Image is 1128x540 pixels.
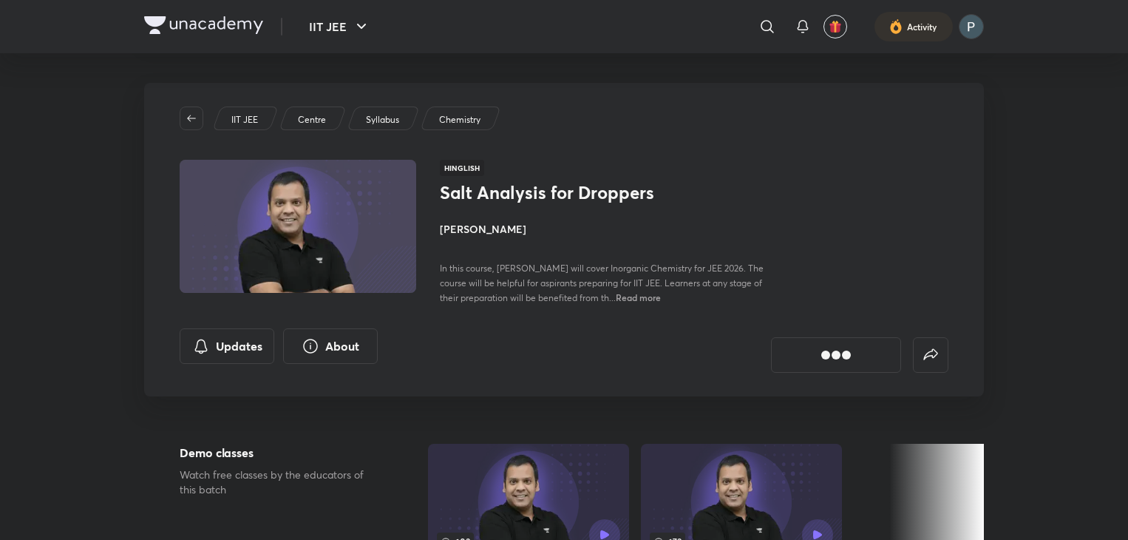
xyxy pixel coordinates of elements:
button: IIT JEE [300,12,379,41]
h5: Demo classes [180,444,381,462]
span: Read more [616,291,661,303]
img: avatar [829,20,842,33]
p: Chemistry [439,113,480,126]
a: Chemistry [437,113,483,126]
img: activity [889,18,903,36]
img: Thumbnail [177,158,418,294]
p: Watch free classes by the educators of this batch [180,468,381,497]
button: Updates [180,328,274,364]
a: Syllabus [364,113,402,126]
p: IIT JEE [231,113,258,126]
button: false [913,337,948,373]
button: [object Object] [771,337,901,373]
span: Hinglish [440,160,484,176]
button: avatar [823,15,847,38]
img: Company Logo [144,16,263,34]
span: In this course, [PERSON_NAME] will cover Inorganic Chemistry for JEE 2026. The course will be hel... [440,263,764,303]
img: Payal Kumari [959,14,984,39]
p: Centre [298,113,326,126]
h4: [PERSON_NAME] [440,221,771,237]
a: Centre [296,113,329,126]
h1: Salt Analysis for Droppers [440,182,682,203]
p: Syllabus [366,113,399,126]
a: IIT JEE [229,113,261,126]
a: Company Logo [144,16,263,38]
button: About [283,328,378,364]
